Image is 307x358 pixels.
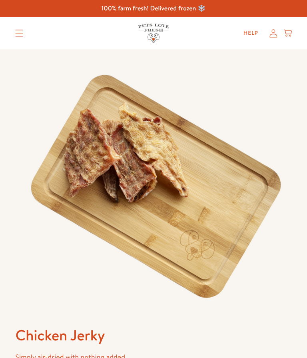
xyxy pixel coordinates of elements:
img: Pets Love Fresh [138,24,169,42]
summary: Translation missing: en.sections.header.menu [9,23,30,43]
h1: Chicken Jerky [15,326,291,345]
a: Help [237,25,265,41]
img: Chicken Jerky [15,49,291,326]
